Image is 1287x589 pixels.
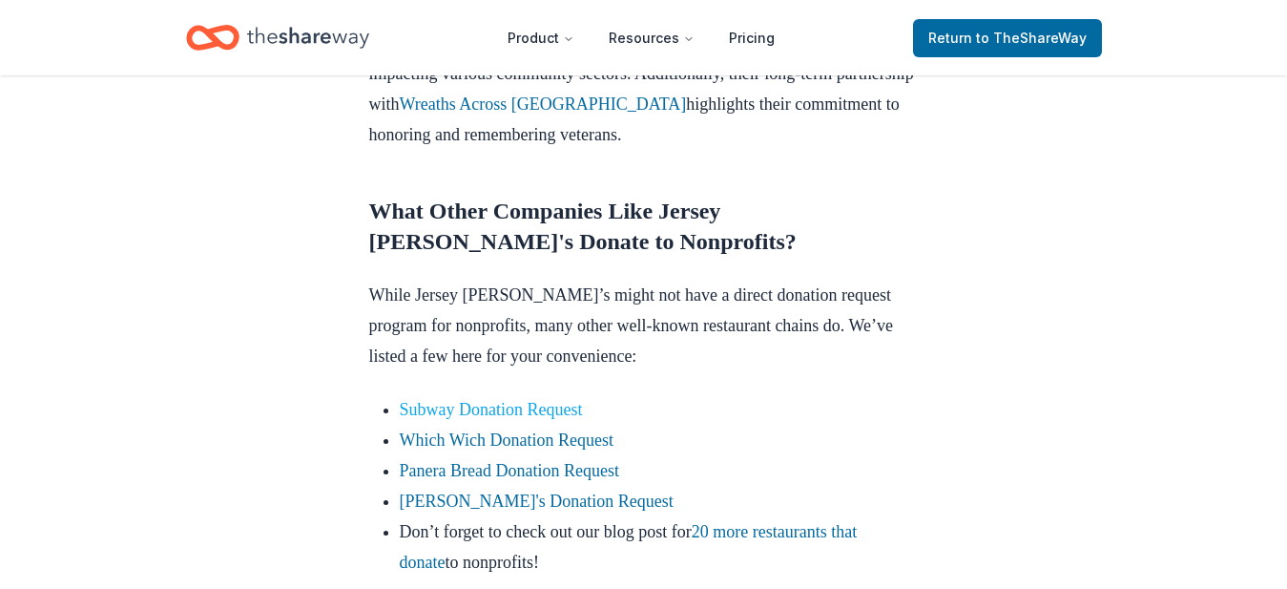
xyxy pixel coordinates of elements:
li: Don’t forget to check out our blog post for to nonprofits! [400,516,919,578]
span: to TheShareWay [976,30,1087,46]
a: Subway Donation Request [400,400,583,419]
span: Return [928,27,1087,50]
a: Home [186,15,369,60]
button: Product [492,19,590,57]
nav: Main [492,15,790,60]
a: Which Wich Donation Request [400,431,613,450]
p: While Jersey [PERSON_NAME]’s might not have a direct donation request program for nonprofits, man... [369,280,919,371]
a: Returnto TheShareWay [913,19,1102,57]
a: Pricing [714,19,790,57]
button: Resources [593,19,710,57]
a: Panera Bread Donation Request [400,461,619,480]
a: Wreaths Across [GEOGRAPHIC_DATA] [400,95,687,114]
h2: What Other Companies Like Jersey [PERSON_NAME]'s Donate to Nonprofits? [369,196,919,257]
a: [PERSON_NAME]'s Donation Request [400,492,674,511]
